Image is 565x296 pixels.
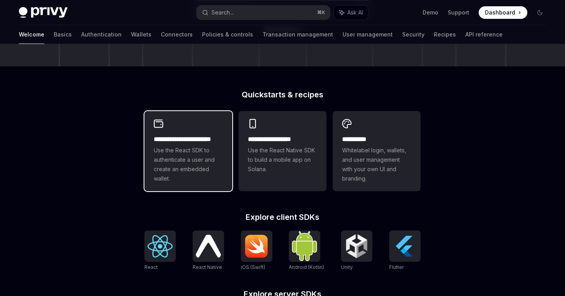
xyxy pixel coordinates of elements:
a: Support [448,9,469,16]
a: Demo [423,9,438,16]
span: Ask AI [347,9,363,16]
img: React [148,235,173,258]
a: Connectors [161,25,193,44]
button: Search...⌘K [197,5,330,20]
img: Unity [344,234,369,259]
h2: Explore client SDKs [144,213,421,221]
h2: Quickstarts & recipes [144,91,421,99]
span: Use the React SDK to authenticate a user and create an embedded wallet. [154,146,223,183]
a: Transaction management [262,25,333,44]
a: Recipes [434,25,456,44]
span: React [144,264,158,270]
button: Toggle dark mode [534,6,546,19]
a: Welcome [19,25,44,44]
a: Security [402,25,425,44]
span: Flutter [389,264,404,270]
img: iOS (Swift) [244,234,269,258]
a: Dashboard [479,6,527,19]
img: React Native [196,235,221,257]
img: Flutter [392,234,417,259]
a: iOS (Swift)iOS (Swift) [241,230,272,271]
a: API reference [465,25,503,44]
a: Policies & controls [202,25,253,44]
span: Android (Kotlin) [289,264,324,270]
a: React NativeReact Native [193,230,224,271]
img: Android (Kotlin) [292,231,317,261]
button: Ask AI [334,5,368,20]
a: **** *****Whitelabel login, wallets, and user management with your own UI and branding. [333,111,421,191]
span: Dashboard [485,9,515,16]
a: FlutterFlutter [389,230,421,271]
a: Basics [54,25,72,44]
span: Use the React Native SDK to build a mobile app on Solana. [248,146,317,174]
a: UnityUnity [341,230,372,271]
div: Search... [211,8,233,17]
a: **** **** **** ***Use the React Native SDK to build a mobile app on Solana. [239,111,326,191]
span: ⌘ K [317,9,325,16]
a: Android (Kotlin)Android (Kotlin) [289,230,324,271]
span: iOS (Swift) [241,264,265,270]
span: React Native [193,264,222,270]
span: Whitelabel login, wallets, and user management with your own UI and branding. [342,146,411,183]
a: Authentication [81,25,122,44]
a: ReactReact [144,230,176,271]
a: Wallets [131,25,151,44]
span: Unity [341,264,353,270]
img: dark logo [19,7,67,18]
a: User management [343,25,393,44]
